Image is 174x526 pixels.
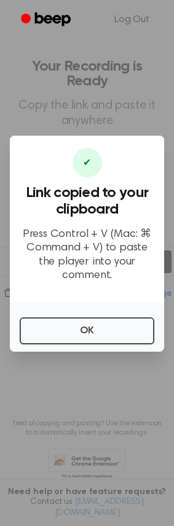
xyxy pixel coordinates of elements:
[20,228,154,283] p: Press Control + V (Mac: ⌘ Command + V) to paste the player into your comment.
[12,8,82,32] a: Beep
[20,185,154,218] h3: Link copied to your clipboard
[73,148,102,177] div: ✔
[102,5,162,34] a: Log Out
[20,317,154,344] button: OK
